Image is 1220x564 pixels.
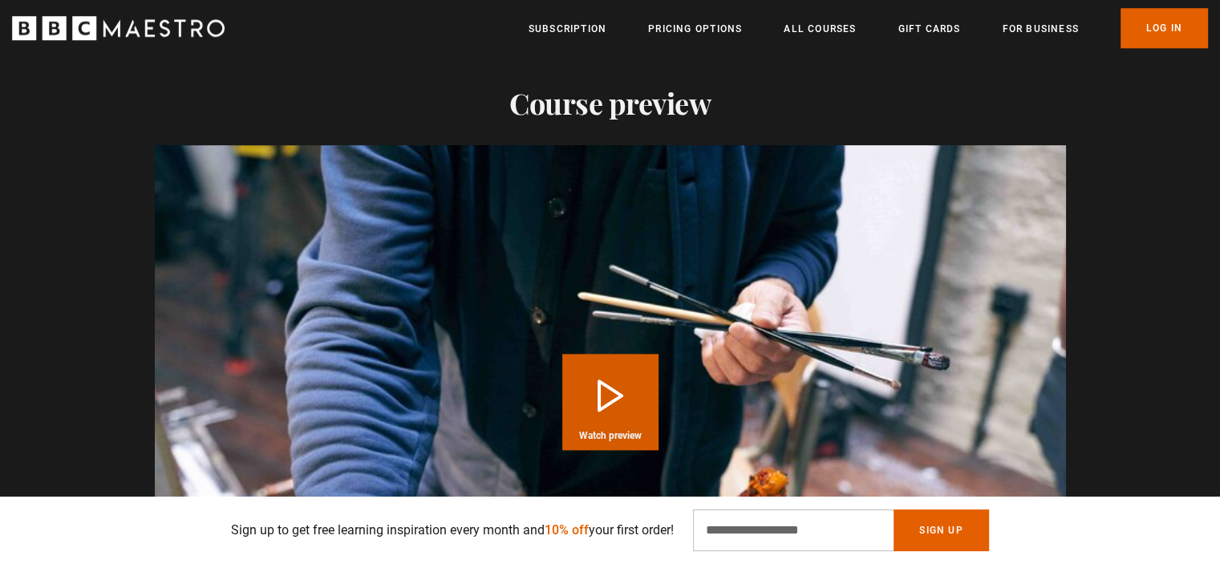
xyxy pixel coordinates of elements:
span: 10% off [545,522,589,538]
button: Sign Up [894,509,988,551]
a: Subscription [529,21,606,37]
a: Pricing Options [648,21,742,37]
svg: BBC Maestro [12,16,225,40]
a: For business [1002,21,1078,37]
nav: Primary [529,8,1208,48]
button: Play Course overview for Portrait Painting with Jonathan Yeo [562,354,659,450]
a: Gift Cards [898,21,960,37]
p: Sign up to get free learning inspiration every month and your first order! [231,521,674,540]
a: All Courses [784,21,856,37]
h2: Course preview [155,86,1066,120]
span: Watch preview [579,431,642,440]
a: Log In [1121,8,1208,48]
